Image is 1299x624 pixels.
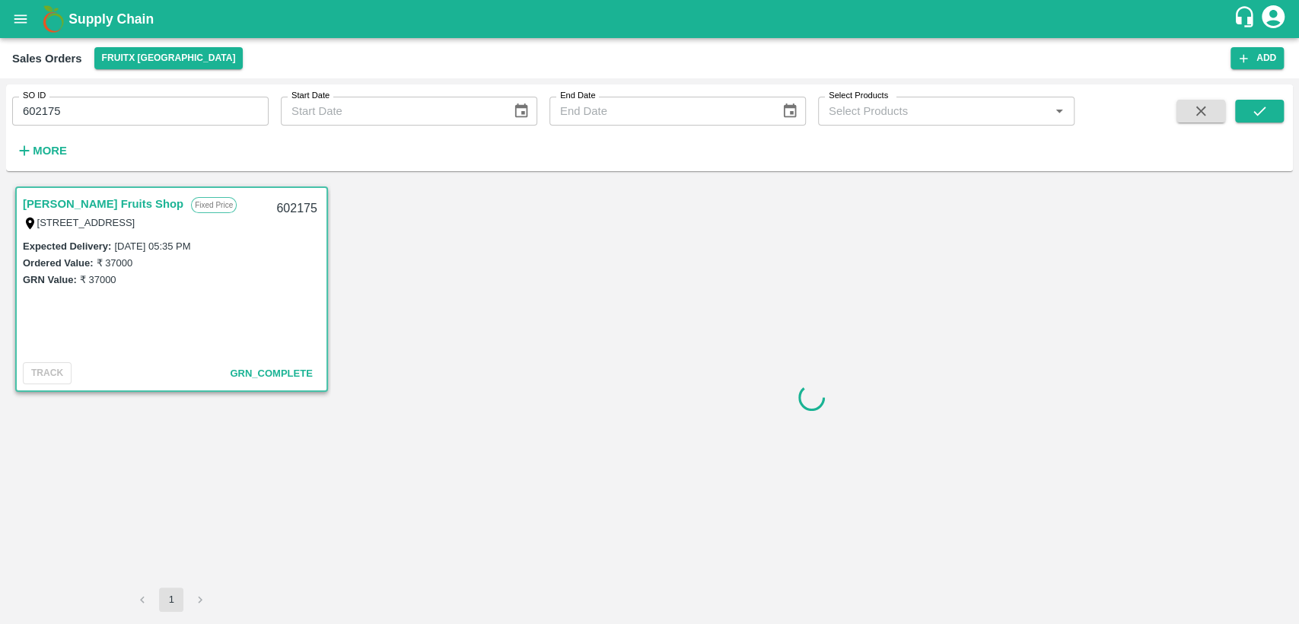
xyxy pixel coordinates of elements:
[23,90,46,102] label: SO ID
[33,145,67,157] strong: More
[23,240,111,252] label: Expected Delivery :
[68,8,1233,30] a: Supply Chain
[96,257,132,269] label: ₹ 37000
[1233,5,1259,33] div: customer-support
[829,90,888,102] label: Select Products
[507,97,536,126] button: Choose date
[1231,47,1284,69] button: Add
[37,217,135,228] label: [STREET_ADDRESS]
[775,97,804,126] button: Choose date
[267,191,326,227] div: 602175
[23,194,183,214] a: [PERSON_NAME] Fruits Shop
[12,138,71,164] button: More
[12,49,82,68] div: Sales Orders
[230,368,312,379] span: GRN_Complete
[80,274,116,285] label: ₹ 37000
[823,101,1045,121] input: Select Products
[3,2,38,37] button: open drawer
[1049,101,1069,121] button: Open
[38,4,68,34] img: logo
[1259,3,1287,35] div: account of current user
[191,197,237,213] p: Fixed Price
[291,90,330,102] label: Start Date
[159,587,183,612] button: page 1
[128,587,215,612] nav: pagination navigation
[12,97,269,126] input: Enter SO ID
[560,90,595,102] label: End Date
[281,97,501,126] input: Start Date
[68,11,154,27] b: Supply Chain
[549,97,769,126] input: End Date
[23,257,93,269] label: Ordered Value:
[23,274,77,285] label: GRN Value:
[114,240,190,252] label: [DATE] 05:35 PM
[94,47,244,69] button: Select DC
